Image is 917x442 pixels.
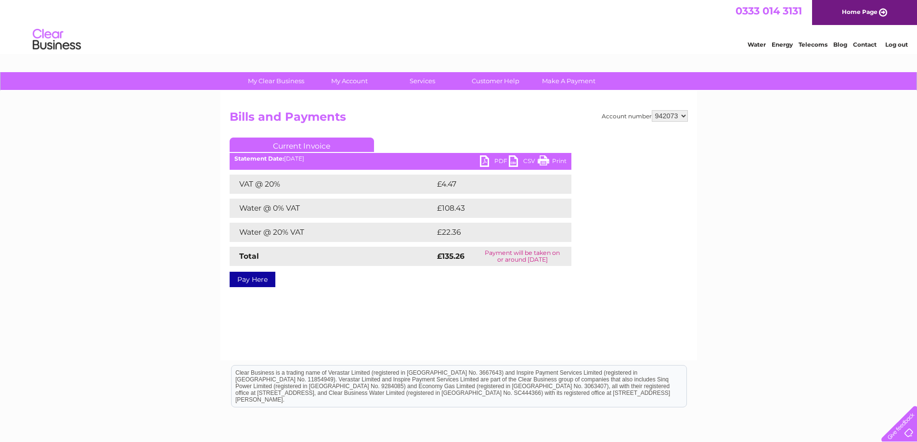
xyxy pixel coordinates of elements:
[538,155,567,169] a: Print
[234,155,284,162] b: Statement Date:
[230,223,435,242] td: Water @ 20% VAT
[853,41,877,48] a: Contact
[509,155,538,169] a: CSV
[799,41,827,48] a: Telecoms
[239,252,259,261] strong: Total
[529,72,608,90] a: Make A Payment
[230,175,435,194] td: VAT @ 20%
[383,72,462,90] a: Services
[230,155,571,162] div: [DATE]
[748,41,766,48] a: Water
[456,72,535,90] a: Customer Help
[435,175,549,194] td: £4.47
[230,272,275,287] a: Pay Here
[236,72,316,90] a: My Clear Business
[310,72,389,90] a: My Account
[32,25,81,54] img: logo.png
[230,110,688,128] h2: Bills and Payments
[230,138,374,152] a: Current Invoice
[885,41,908,48] a: Log out
[833,41,847,48] a: Blog
[232,5,686,47] div: Clear Business is a trading name of Verastar Limited (registered in [GEOGRAPHIC_DATA] No. 3667643...
[480,155,509,169] a: PDF
[437,252,465,261] strong: £135.26
[435,199,554,218] td: £108.43
[772,41,793,48] a: Energy
[474,247,571,266] td: Payment will be taken on or around [DATE]
[435,223,552,242] td: £22.36
[230,199,435,218] td: Water @ 0% VAT
[736,5,802,17] a: 0333 014 3131
[602,110,688,122] div: Account number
